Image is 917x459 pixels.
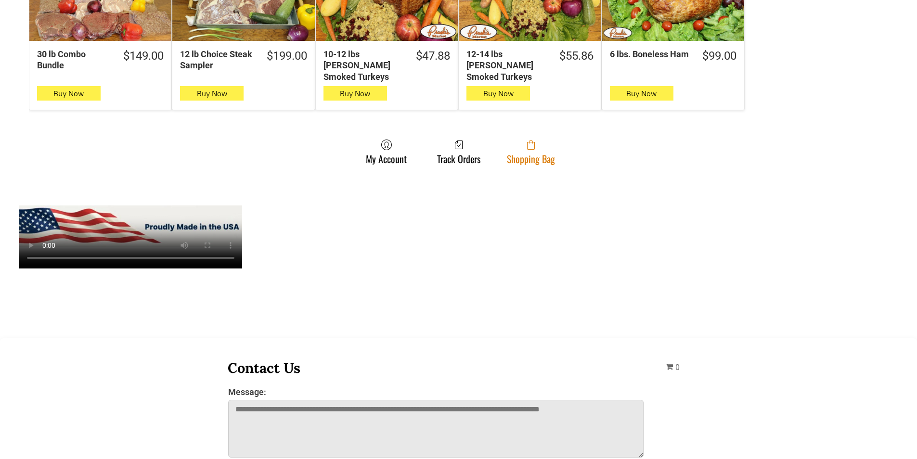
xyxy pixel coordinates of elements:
div: $55.86 [559,49,594,64]
div: $199.00 [267,49,307,64]
button: Buy Now [180,86,244,101]
div: 30 lb Combo Bundle [37,49,111,71]
div: $99.00 [702,49,736,64]
span: Buy Now [340,89,370,98]
button: Buy Now [37,86,101,101]
button: Buy Now [323,86,387,101]
button: Buy Now [610,86,673,101]
span: Buy Now [483,89,514,98]
h3: Contact Us [228,359,645,377]
div: 6 lbs. Boneless Ham [610,49,690,60]
span: Buy Now [53,89,84,98]
div: 12-14 lbs [PERSON_NAME] Smoked Turkeys [466,49,546,82]
a: $149.0030 lb Combo Bundle [29,49,171,71]
a: $199.0012 lb Choice Steak Sampler [172,49,314,71]
a: $99.006 lbs. Boneless Ham [602,49,744,64]
a: Shopping Bag [502,139,560,165]
a: $47.8810-12 lbs [PERSON_NAME] Smoked Turkeys [316,49,458,82]
label: Message: [228,387,644,397]
span: 0 [675,363,680,372]
span: Buy Now [626,89,657,98]
div: $149.00 [123,49,164,64]
div: 12 lb Choice Steak Sampler [180,49,254,71]
a: $55.8612-14 lbs [PERSON_NAME] Smoked Turkeys [459,49,601,82]
a: Track Orders [432,139,485,165]
a: My Account [361,139,412,165]
div: $47.88 [416,49,450,64]
span: Buy Now [197,89,227,98]
div: 10-12 lbs [PERSON_NAME] Smoked Turkeys [323,49,403,82]
button: Buy Now [466,86,530,101]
